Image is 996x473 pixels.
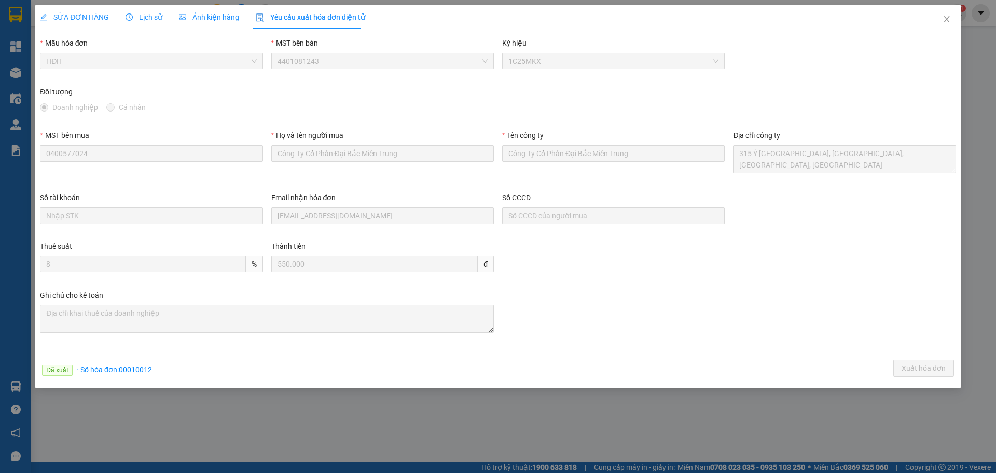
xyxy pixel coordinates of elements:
label: MST bên bán [271,39,318,47]
input: MST bên mua [40,145,262,162]
span: HĐH [46,53,256,69]
input: Thuế suất [40,256,245,272]
span: Đã xuất [42,365,73,376]
label: Đối tượng [40,88,73,96]
label: Địa chỉ công ty [733,131,780,140]
label: Thuế suất [40,242,72,251]
label: Ký hiệu [502,39,527,47]
button: Xuất hóa đơn [893,360,954,377]
textarea: Địa chỉ công ty [733,145,956,173]
span: picture [179,13,186,21]
span: SỬA ĐƠN HÀNG [40,13,109,21]
span: % [246,256,263,272]
input: Họ và tên người mua [271,145,494,162]
label: Mẫu hóa đơn [40,39,88,47]
span: Yêu cầu xuất hóa đơn điện tử [256,13,365,21]
span: · Số hóa đơn: 00010012 [77,366,152,374]
span: 1C25MKX [508,53,718,69]
span: 4401081243 [278,53,488,69]
span: clock-circle [126,13,133,21]
input: Email nhận hóa đơn [271,207,494,224]
span: Doanh nghiệp [48,102,102,113]
span: Lịch sử [126,13,162,21]
label: Tên công ty [502,131,544,140]
label: Số tài khoản [40,193,80,202]
label: Số CCCD [502,193,531,202]
span: đ [478,256,494,272]
input: Số CCCD [502,207,725,224]
span: Ảnh kiện hàng [179,13,239,21]
input: Số tài khoản [40,207,262,224]
input: Tên công ty [502,145,725,162]
img: icon [256,13,264,22]
span: close [943,15,951,23]
label: Email nhận hóa đơn [271,193,336,202]
span: edit [40,13,47,21]
label: MST bên mua [40,131,89,140]
span: Cá nhân [115,102,150,113]
label: Họ và tên người mua [271,131,343,140]
button: Close [932,5,961,34]
textarea: Ghi chú cho kế toán [40,305,494,333]
label: Thành tiền [271,242,306,251]
label: Ghi chú cho kế toán [40,291,103,299]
